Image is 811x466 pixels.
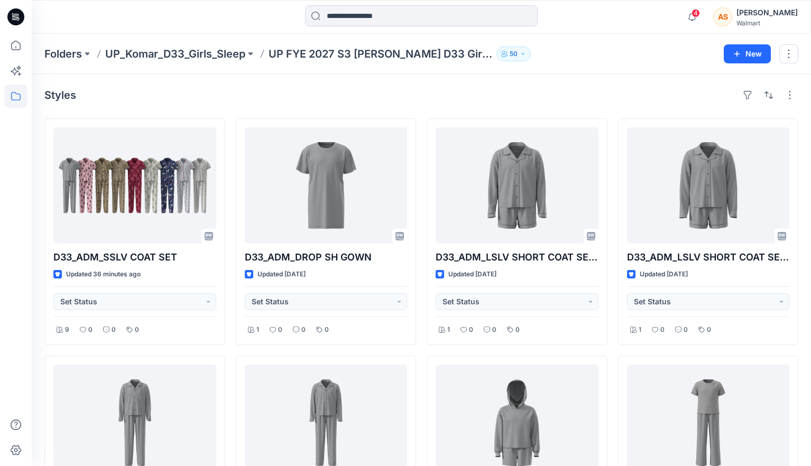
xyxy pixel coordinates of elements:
button: New [724,44,771,63]
p: 0 [469,324,473,335]
h4: Styles [44,89,76,101]
p: 0 [660,324,665,335]
a: UP_Komar_D33_Girls_Sleep [105,46,245,61]
p: 0 [707,324,711,335]
a: D33_ADM_LSLV SHORT COAT SET_OP2 [436,127,598,244]
p: 0 [88,324,93,335]
button: 50 [496,46,531,61]
p: UP FYE 2027 S3 [PERSON_NAME] D33 Girls Sleep [269,46,492,61]
p: 1 [256,324,259,335]
p: 0 [515,324,520,335]
p: 0 [684,324,688,335]
a: Folders [44,46,82,61]
p: Updated [DATE] [448,269,496,280]
p: D33_ADM_DROP SH GOWN [245,250,408,265]
p: D33_ADM_LSLV SHORT COAT SET_OP2 [436,250,598,265]
p: 0 [301,324,306,335]
div: [PERSON_NAME] [736,6,798,19]
a: D33_ADM_DROP SH GOWN [245,127,408,244]
div: AS [713,7,732,26]
p: 1 [639,324,641,335]
p: Updated [DATE] [257,269,306,280]
p: 50 [510,48,518,60]
p: Updated [DATE] [640,269,688,280]
a: D33_ADM_SSLV COAT SET [53,127,216,244]
div: Walmart [736,19,798,27]
p: 9 [65,324,69,335]
p: 0 [492,324,496,335]
p: Updated 36 minutes ago [66,269,141,280]
p: 0 [325,324,329,335]
a: D33_ADM_LSLV SHORT COAT SET_OP1 [627,127,790,244]
p: 0 [112,324,116,335]
p: 0 [135,324,139,335]
p: 1 [447,324,450,335]
p: D33_ADM_LSLV SHORT COAT SET_OP1 [627,250,790,265]
span: 4 [692,9,700,17]
p: D33_ADM_SSLV COAT SET [53,250,216,265]
p: 0 [278,324,282,335]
